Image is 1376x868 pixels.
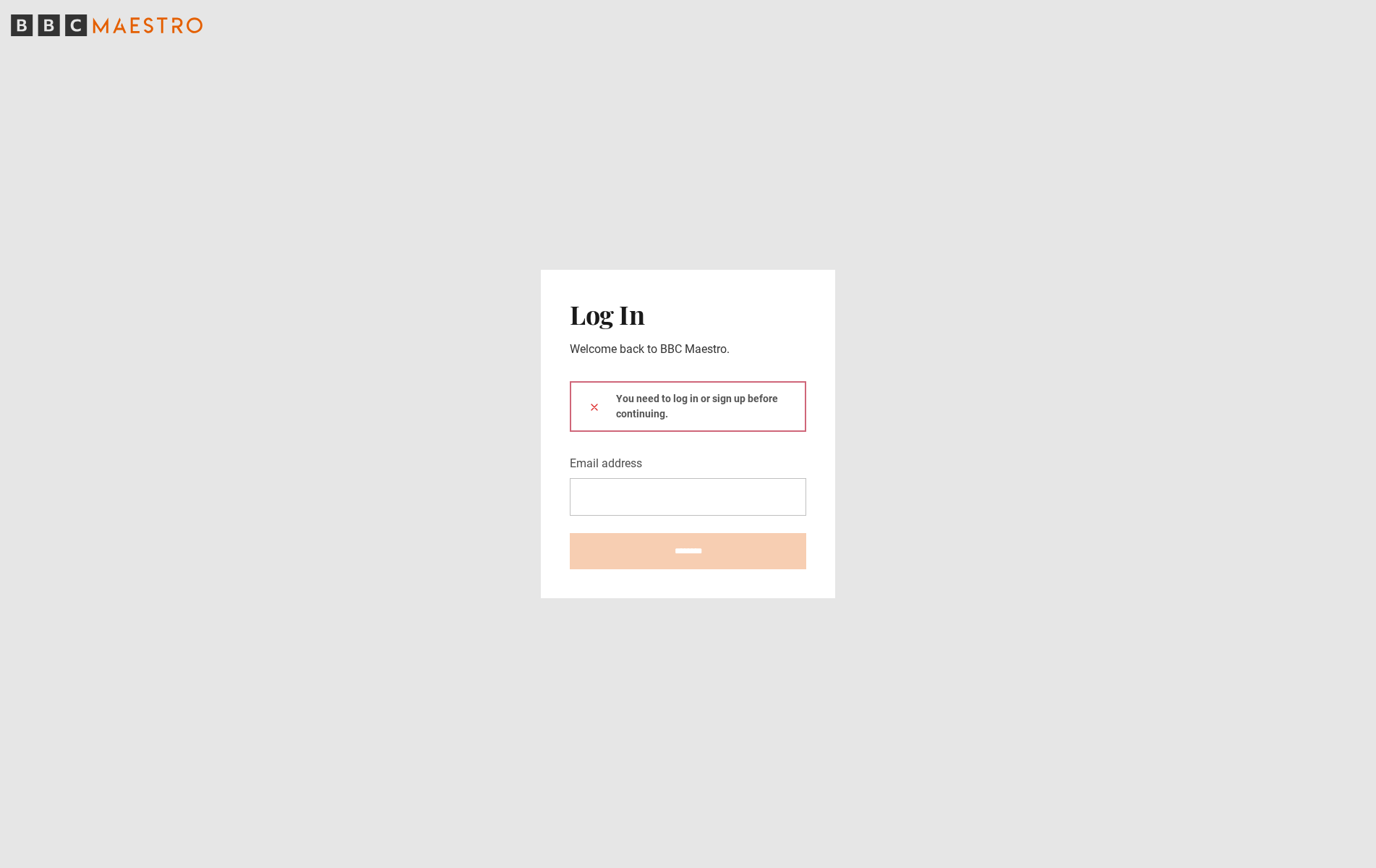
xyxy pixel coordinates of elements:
div: You need to log in or sign up before continuing. [570,381,806,432]
svg: BBC Maestro [11,14,202,36]
label: Email address [570,455,642,472]
p: Welcome back to BBC Maestro. [570,341,806,358]
h2: Log In [570,299,806,329]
